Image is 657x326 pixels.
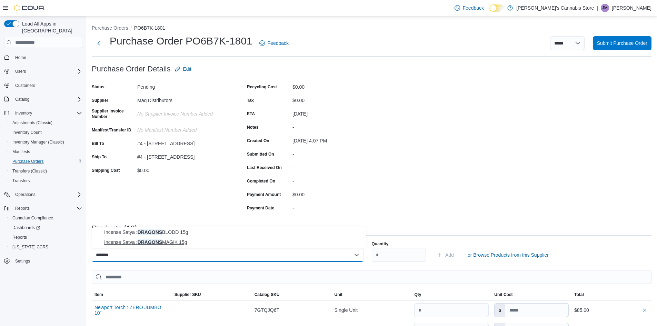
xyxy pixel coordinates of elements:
label: Completed On [247,178,275,184]
span: Customers [12,81,82,90]
label: Quantity [372,241,389,247]
button: Catalog SKU [252,289,332,300]
nav: Complex example [4,49,82,284]
span: Inventory [15,110,32,116]
a: Dashboards [10,224,43,232]
span: Settings [12,257,82,265]
img: Cova [14,4,45,11]
button: Users [1,67,85,76]
label: Payment Amount [247,192,281,197]
button: Catalog [1,95,85,104]
button: Customers [1,80,85,90]
label: Recycling Cost [247,84,277,90]
div: Pending [137,81,230,90]
span: Users [12,67,82,76]
button: Transfers (Classic) [7,166,85,176]
span: Supplier SKU [175,292,201,297]
span: Operations [15,192,36,197]
nav: An example of EuiBreadcrumbs [92,24,651,33]
p: | [597,4,598,12]
span: Washington CCRS [10,243,82,251]
span: Reports [12,235,27,240]
span: Load All Apps in [GEOGRAPHIC_DATA] [19,20,82,34]
a: Transfers [10,177,32,185]
span: Unit Cost [494,292,512,297]
span: Edit [183,66,191,72]
div: Single Unit [332,303,412,317]
span: Inventory Manager (Classic) [10,138,82,146]
button: Total [571,289,651,300]
span: Home [12,53,82,61]
div: - [292,202,385,211]
span: Manifests [12,149,30,155]
span: Canadian Compliance [10,214,82,222]
label: Created On [247,138,269,144]
span: Dashboards [12,225,40,230]
a: Inventory Manager (Classic) [10,138,67,146]
label: Supplier Invoice Number [92,108,135,119]
button: Edit [172,62,194,76]
h1: Purchase Order PO6B7K-1801 [110,34,252,48]
label: Notes [247,125,258,130]
a: Feedback [257,36,291,50]
a: Customers [12,81,38,90]
span: Transfers (Classic) [12,168,47,174]
label: Manifest/Transfer ID [92,127,131,133]
span: Catalog [15,97,29,102]
button: Purchase Orders [92,25,128,31]
button: Newport Torch : ZERO JUMBO 10" [94,305,169,316]
h3: Purchase Order Details [92,65,171,73]
div: Choose from the following options [92,227,366,247]
div: No Supplier Invoice Number added [137,108,230,117]
button: Operations [12,190,38,199]
button: Inventory Manager (Classic) [7,137,85,147]
button: Home [1,52,85,62]
span: JM [602,4,608,12]
span: Transfers [12,178,30,184]
button: Inventory Count [7,128,85,137]
div: #4 - [STREET_ADDRESS] [137,151,230,160]
label: Tax [247,98,254,103]
button: Inventory [12,109,35,117]
button: Add [434,248,457,262]
button: PO6B7K-1801 [134,25,165,31]
a: Transfers (Classic) [10,167,50,175]
div: Jenny McKenna [601,4,609,12]
button: Close list of options [354,252,359,258]
button: Incense Satya : DRAGONS MAGIK 15g [92,237,366,247]
button: Inventory [1,108,85,118]
span: Transfers [10,177,82,185]
span: Customers [15,83,35,88]
span: Feedback [463,4,484,11]
div: - [292,176,385,184]
span: Reports [10,233,82,241]
span: Add [445,251,454,258]
a: Canadian Compliance [10,214,56,222]
button: Purchase Orders [7,157,85,166]
button: Catalog [12,95,32,103]
button: Settings [1,256,85,266]
div: $0.00 [292,81,385,90]
label: ETA [247,111,255,117]
a: Home [12,53,29,62]
span: Item [94,292,103,297]
span: Operations [12,190,82,199]
div: $0.00 [292,189,385,197]
a: Feedback [452,1,487,15]
button: Unit Cost [491,289,571,300]
span: Canadian Compliance [12,215,53,221]
span: Total [574,292,584,297]
a: Adjustments (Classic) [10,119,55,127]
span: Adjustments (Classic) [12,120,52,126]
span: Home [15,55,26,60]
button: Next [92,36,106,50]
p: [PERSON_NAME] [612,4,651,12]
a: Dashboards [7,223,85,233]
span: Adjustments (Classic) [10,119,82,127]
span: Inventory Manager (Classic) [12,139,64,145]
div: [DATE] [292,108,385,117]
button: or Browse Products from this Supplier [465,248,551,262]
div: - [292,162,385,170]
label: Submitted On [247,151,274,157]
span: Submit Purchase Order [597,40,647,47]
